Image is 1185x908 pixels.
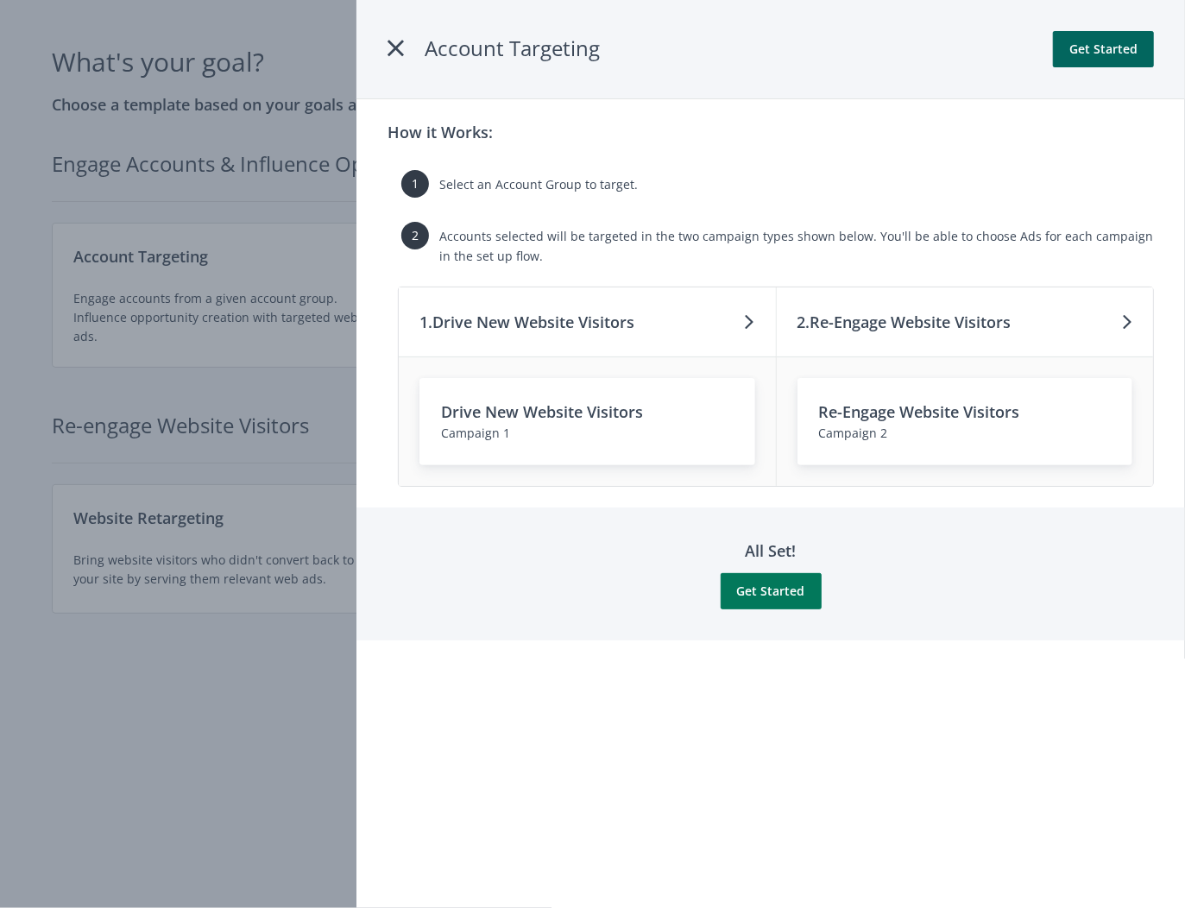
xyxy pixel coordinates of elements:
span: Campaign [819,425,878,441]
h3: 1. Drive New Website Visitors [419,310,634,334]
button: Get Started [1053,31,1154,67]
h3: All Set! [721,539,822,563]
span: Account Targeting [425,34,600,62]
h3: 2. Re-Engage Website Visitors [797,310,1012,334]
span: 2 [881,425,888,441]
h3: Re-Engage Website Visitors [819,400,1112,424]
span: Campaign [441,425,500,441]
span: 2 [401,222,429,249]
button: Get Started [721,573,822,609]
h3: Drive New Website Visitors [441,400,734,424]
span: 1 [401,170,429,198]
h3: How it Works: [388,120,493,144]
span: Accounts selected will be targeted in the two campaign types shown below. You'll be able to choos... [439,228,1153,263]
span: 1 [503,425,510,441]
span: Select an Account Group to target. [439,176,638,192]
